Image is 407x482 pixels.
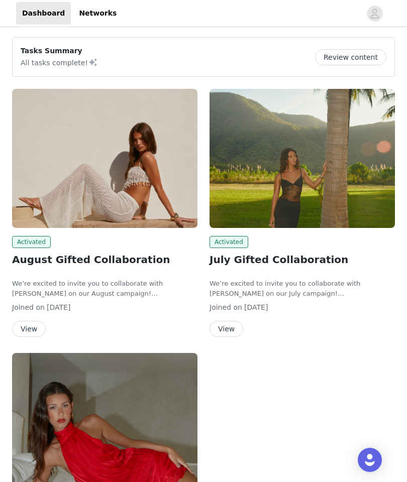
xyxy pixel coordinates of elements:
span: Joined on [210,303,242,311]
img: Peppermayo USA [12,89,197,228]
a: View [12,325,46,333]
div: Open Intercom Messenger [358,448,382,472]
button: View [12,321,46,337]
span: Activated [210,236,248,248]
h2: July Gifted Collaboration [210,252,395,267]
span: Activated [12,236,51,248]
a: Dashboard [16,2,71,25]
a: Networks [73,2,123,25]
button: View [210,321,243,337]
p: All tasks complete! [21,56,98,68]
p: We’re excited to invite you to collaborate with [PERSON_NAME] on our August campaign! [12,279,197,298]
span: Joined on [12,303,45,311]
p: Tasks Summary [21,46,98,56]
span: [DATE] [244,303,268,311]
h2: August Gifted Collaboration [12,252,197,267]
img: Peppermayo USA [210,89,395,228]
button: Review content [315,49,386,65]
span: [DATE] [47,303,70,311]
a: View [210,325,243,333]
p: We’re excited to invite you to collaborate with [PERSON_NAME] on our July campaign! [210,279,395,298]
div: avatar [370,6,379,22]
